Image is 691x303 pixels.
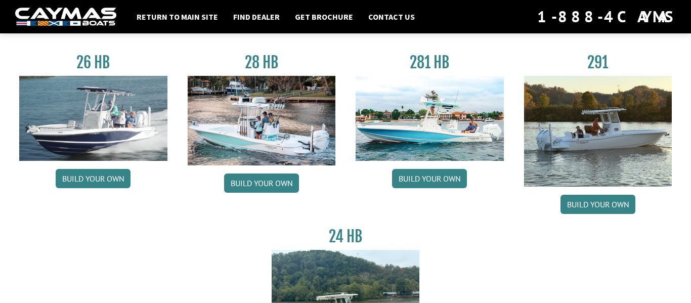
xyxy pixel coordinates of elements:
a: Build your own [224,174,299,193]
a: Build your own [560,195,635,214]
a: Contact Us [363,10,420,23]
h3: 281 HB [356,53,504,72]
a: Get Brochure [290,10,358,23]
a: Build your own [392,169,467,188]
a: Find Dealer [228,10,285,23]
h3: 26 HB [19,53,167,72]
img: white-logo-c9c8dbefe5ff5ceceb0f0178aa75bf4bb51f6bca0971e226c86eb53dfe498488.png [15,8,116,26]
h3: 291 [524,53,672,72]
a: Build your own [56,169,131,188]
img: 291_Thumbnail.jpg [524,76,672,187]
img: 28_hb_thumbnail_for_caymas_connect.jpg [188,76,336,165]
div: 1-888-4CAYMAS [537,6,676,28]
h3: 28 HB [188,53,336,72]
a: Return to main site [132,10,223,23]
h3: 24 HB [272,227,420,246]
img: 26_new_photo_resized.jpg [19,76,167,161]
img: 28-hb-twin.jpg [356,76,504,161]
